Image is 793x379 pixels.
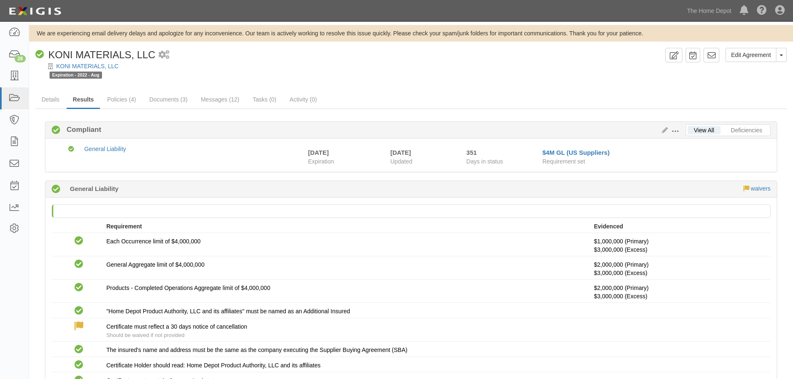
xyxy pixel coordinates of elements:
i: Compliant [75,237,83,245]
div: 28 [15,55,26,62]
div: KONI MATERIALS, LLC [35,48,155,62]
span: Policy #ESO68042258 Insurer: Ohio Casualty Insurance Company [594,293,647,300]
i: 1 scheduled workflow [159,51,169,59]
i: Compliant [35,50,44,59]
div: Since 09/10/2024 [466,148,536,157]
img: logo-5460c22ac91f19d4615b14bd174203de0afe785f0fc80cf4dbbc73dc1793850b.png [6,4,64,19]
a: Tasks (0) [246,91,283,108]
a: KONI MATERIALS, LLC [56,63,119,69]
strong: Evidenced [594,223,623,230]
a: Edit Results [659,127,668,134]
i: Compliant [75,345,83,354]
i: Compliant [75,307,83,315]
span: Should be waived if not provided [106,332,184,338]
b: Compliant [60,125,101,135]
i: Compliant 351 days (since 09/10/2024) [52,185,60,194]
span: General Aggregate limit of $4,000,000 [106,261,204,268]
span: Requirement set [542,158,585,165]
a: View All [688,126,721,134]
span: Products - Completed Operations Aggregate limit of $4,000,000 [106,285,270,291]
span: Certificate must reflect a 30 days notice of cancellation [106,323,247,330]
div: We are experiencing email delivery delays and apologize for any inconvenience. Our team is active... [29,29,793,37]
label: Waived: Waived per client [75,322,83,331]
span: Updated [390,158,413,165]
a: Details [35,91,66,108]
span: Policy #ESO68042258 Insurer: Ohio Casualty Insurance Company [594,246,647,253]
a: waivers [751,185,771,192]
span: Expiration [308,157,384,166]
b: General Liability [70,184,119,193]
i: Compliant [75,260,83,269]
a: Documents (3) [143,91,194,108]
a: General Liability [84,146,126,152]
span: Certificate Holder should read: Home Depot Product Authority, LLC and its affiliates [106,362,321,369]
i: Help Center - Complianz [757,6,767,16]
a: Policies (4) [101,91,142,108]
i: Compliant [75,361,83,369]
p: $1,000,000 (Primary) [594,237,764,254]
p: $2,000,000 (Primary) [594,260,764,277]
span: KONI MATERIALS, LLC [48,49,155,60]
a: Activity (0) [283,91,323,108]
i: Compliant [52,126,60,135]
a: $4M GL (US Suppliers) [542,149,609,156]
span: Each Occurrence limit of $4,000,000 [106,238,200,245]
a: Edit Agreement [726,48,776,62]
p: $2,000,000 (Primary) [594,284,764,300]
span: "Home Depot Product Authority, LLC and its affiliates" must be named as an Additional Insured [106,308,350,315]
a: Messages (12) [194,91,246,108]
span: Days in status [466,158,503,165]
span: The insured's name and address must be the same as the company executing the Supplier Buying Agre... [106,347,407,353]
a: Deficiencies [725,126,768,134]
i: Compliant [68,146,74,152]
span: Expiration - 2022 - Aug [50,72,102,79]
strong: Requirement [106,223,142,230]
div: [DATE] [390,148,454,157]
a: Results [67,91,100,109]
i: Compliant [75,283,83,292]
a: The Home Depot [683,2,736,19]
span: Policy #ESO68042258 Insurer: Ohio Casualty Insurance Company [594,270,647,276]
div: [DATE] [308,148,329,157]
